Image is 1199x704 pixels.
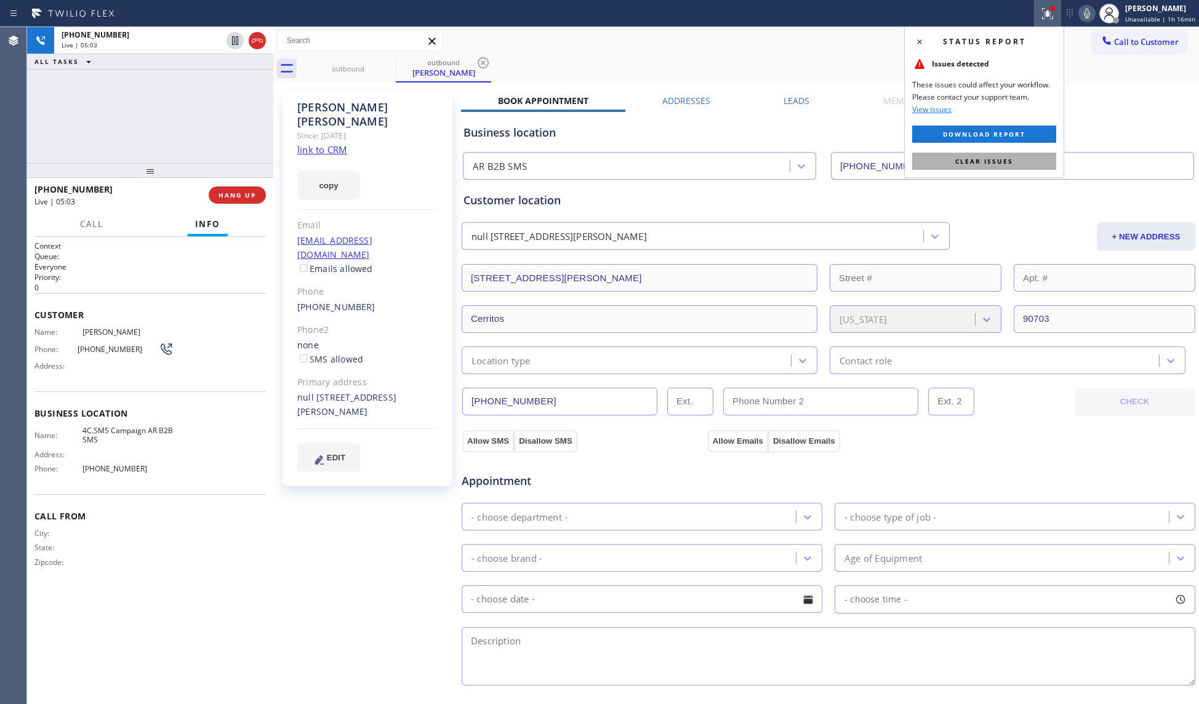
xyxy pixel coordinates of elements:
p: 0 [34,282,266,293]
label: Leads [784,95,809,106]
a: [PHONE_NUMBER] [297,301,375,313]
div: Email [297,218,438,233]
button: Disallow SMS [514,430,577,452]
button: ALL TASKS [27,54,103,69]
button: copy [297,171,360,199]
span: ALL TASKS [34,57,79,66]
div: [PERSON_NAME] [397,67,490,78]
button: Info [188,212,228,236]
div: none [297,338,438,367]
span: Business location [34,407,266,419]
span: State: [34,543,82,552]
input: Ext. 2 [928,388,974,415]
input: Search [278,31,443,50]
label: Emails allowed [297,263,373,274]
button: Disallow Emails [768,430,840,452]
span: [PHONE_NUMBER] [82,464,173,473]
a: link to CRM [297,143,347,156]
div: null [STREET_ADDRESS][PERSON_NAME] [297,391,438,419]
span: Info [195,218,220,230]
span: EDIT [327,453,345,462]
div: - choose brand - [471,551,542,565]
input: Street # [830,264,1001,292]
input: Phone Number [462,388,657,415]
button: + NEW ADDRESS [1097,222,1195,250]
input: Address [462,264,817,292]
button: EDIT [297,443,360,471]
span: Address: [34,450,82,459]
span: Phone: [34,464,82,473]
span: [PHONE_NUMBER] [78,345,158,354]
button: Allow Emails [708,430,768,452]
label: Book Appointment [498,95,588,106]
span: Call From [34,510,266,522]
div: Customer location [463,192,1193,209]
span: City: [34,529,82,538]
span: Appointment [462,473,705,489]
input: - choose date - [462,585,822,613]
div: - choose type of job - [844,510,936,524]
span: Call to Customer [1114,36,1179,47]
div: null [STREET_ADDRESS][PERSON_NAME] [471,230,647,244]
div: Ryan Redfern [397,55,490,81]
button: Hang up [249,32,266,49]
div: outbound [302,64,395,73]
p: Everyone [34,262,266,272]
h2: Priority: [34,272,266,282]
label: Addresses [662,95,710,106]
span: - choose time - [844,593,907,605]
span: Call [80,218,103,230]
span: Address: [34,361,82,370]
div: AR B2B SMS [473,159,527,174]
button: HANG UP [209,186,266,204]
div: Location type [471,353,531,367]
span: [PHONE_NUMBER] [34,183,113,195]
div: [PERSON_NAME] [1125,3,1195,14]
a: [EMAIL_ADDRESS][DOMAIN_NAME] [297,234,372,260]
label: SMS allowed [297,353,363,365]
label: Membership [883,95,939,106]
div: Age of Equipment [844,551,922,565]
input: Apt. # [1014,264,1195,292]
input: Ext. [667,388,713,415]
button: Allow SMS [462,430,514,452]
span: Name: [34,327,82,337]
div: Business location [463,124,1193,141]
h1: Context [34,241,266,251]
input: Phone Number 2 [723,388,918,415]
input: Emails allowed [300,264,308,272]
div: Since: [DATE] [297,129,438,143]
span: Live | 05:03 [62,41,97,49]
input: SMS allowed [300,354,308,362]
span: Unavailable | 1h 16min [1125,15,1195,23]
div: - choose department - [471,510,567,524]
button: CHECK [1075,388,1195,416]
h2: Queue: [34,251,266,262]
div: Primary address [297,375,438,390]
span: Live | 05:03 [34,196,75,207]
span: 4C.SMS Campaign AR B2B SMS [82,426,173,445]
input: Phone Number [831,152,1194,180]
button: Call to Customer [1093,30,1187,54]
span: Zipcode: [34,558,82,567]
input: ZIP [1014,305,1195,333]
span: [PHONE_NUMBER] [62,30,129,40]
span: HANG UP [219,191,256,199]
span: Name: [34,431,82,440]
button: Hold Customer [227,32,244,49]
div: Phone2 [297,323,438,337]
div: [PERSON_NAME] [PERSON_NAME] [297,100,438,129]
div: outbound [397,58,490,67]
span: Phone: [34,345,78,354]
span: [PERSON_NAME] [82,327,173,337]
div: Phone [297,285,438,299]
span: Customer [34,309,266,321]
input: City [462,305,817,333]
div: Contact role [840,353,892,367]
button: Mute [1078,5,1096,22]
button: Call [73,212,111,236]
